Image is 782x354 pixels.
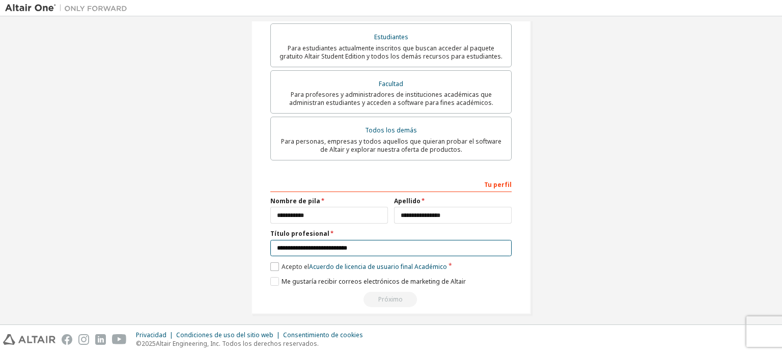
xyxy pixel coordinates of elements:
img: facebook.svg [62,334,72,345]
font: Condiciones de uso del sitio web [176,331,273,339]
font: Privacidad [136,331,166,339]
font: Título profesional [270,229,329,238]
font: 2025 [142,339,156,348]
font: Para personas, empresas y todos aquellos que quieran probar el software de Altair y explorar nues... [281,137,501,154]
img: linkedin.svg [95,334,106,345]
font: Para profesores y administradores de instituciones académicas que administran estudiantes y acced... [289,90,493,107]
font: Acuerdo de licencia de usuario final [309,262,413,271]
div: Read and acccept EULA to continue [270,292,512,307]
img: instagram.svg [78,334,89,345]
img: Altair Uno [5,3,132,13]
font: © [136,339,142,348]
font: Estudiantes [374,33,408,41]
font: Acepto el [282,262,309,271]
font: Para estudiantes actualmente inscritos que buscan acceder al paquete gratuito Altair Student Edit... [280,44,502,61]
font: Altair Engineering, Inc. Todos los derechos reservados. [156,339,319,348]
font: Académico [414,262,447,271]
font: Facultad [379,79,403,88]
font: Me gustaría recibir correos electrónicos de marketing de Altair [282,277,466,286]
font: Todos los demás [365,126,417,134]
font: Tu perfil [484,180,512,189]
img: youtube.svg [112,334,127,345]
font: Consentimiento de cookies [283,331,363,339]
font: Nombre de pila [270,197,320,205]
font: Apellido [394,197,421,205]
img: altair_logo.svg [3,334,55,345]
